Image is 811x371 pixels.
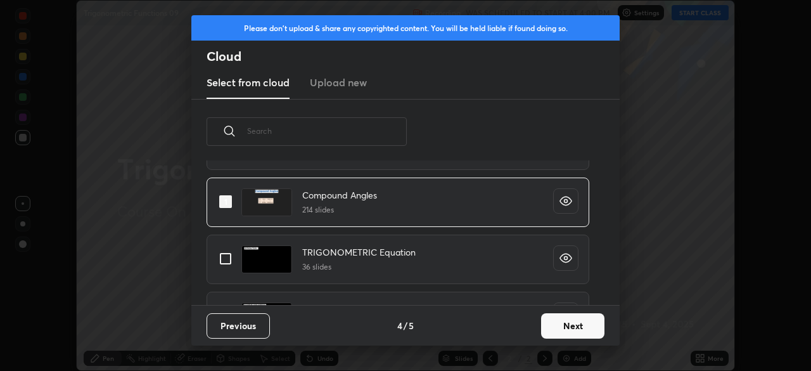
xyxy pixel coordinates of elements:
h4: Application of Derivative_2 [302,303,411,316]
img: 17229211718RDUZX.pdf [241,303,292,330]
h5: 214 slides [302,204,377,216]
h4: / [404,319,407,332]
input: Search [247,104,407,158]
h4: 5 [409,319,414,332]
h4: 4 [397,319,402,332]
div: grid [191,160,604,305]
h3: Select from cloud [207,75,290,90]
div: Please don't upload & share any copyrighted content. You will be held liable if found doing so. [191,15,620,41]
h2: Cloud [207,48,620,65]
button: Next [541,313,604,339]
h4: Compound Angles [302,188,377,202]
h5: 36 slides [302,261,416,273]
h4: TRIGONOMETRIC Equation [302,245,416,259]
button: Previous [207,313,270,339]
img: 1719385737PI5C4B.pdf [241,188,292,216]
img: 1721883947C75AI4.pdf [241,245,292,273]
